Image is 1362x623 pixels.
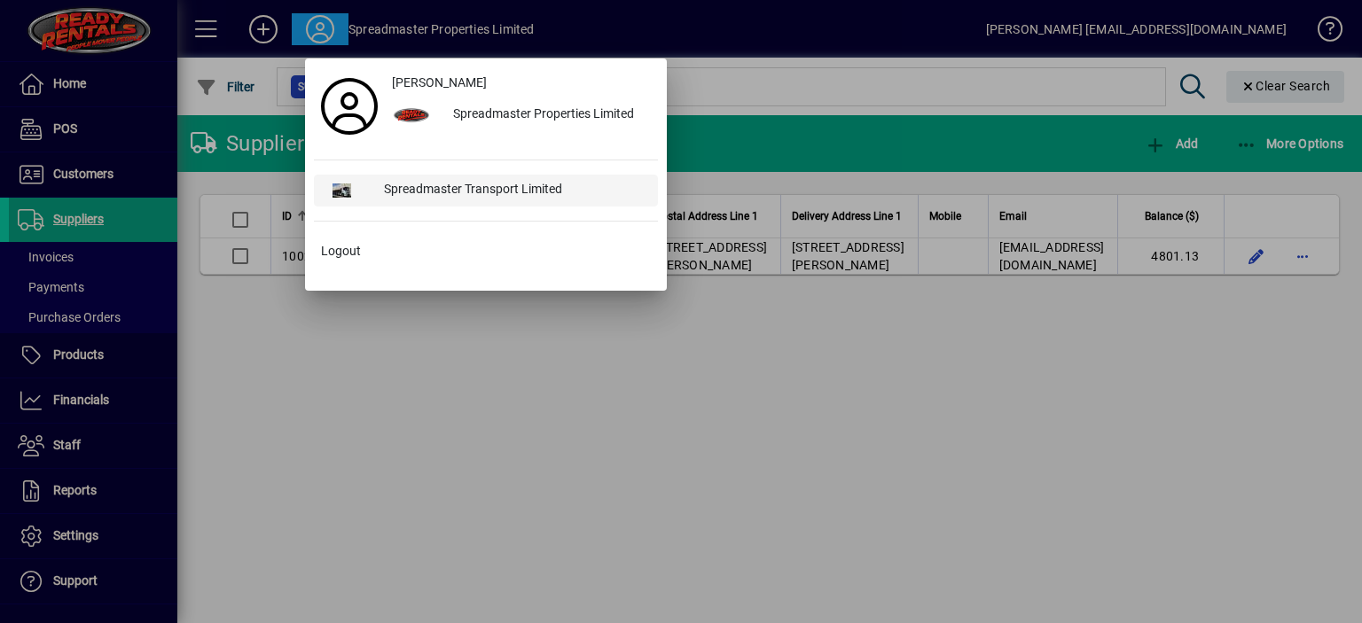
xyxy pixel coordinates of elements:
[321,242,361,261] span: Logout
[392,74,487,92] span: [PERSON_NAME]
[314,236,658,268] button: Logout
[385,99,658,131] button: Spreadmaster Properties Limited
[385,67,658,99] a: [PERSON_NAME]
[439,99,658,131] div: Spreadmaster Properties Limited
[370,175,658,206] div: Spreadmaster Transport Limited
[314,175,658,206] button: Spreadmaster Transport Limited
[314,90,385,122] a: Profile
